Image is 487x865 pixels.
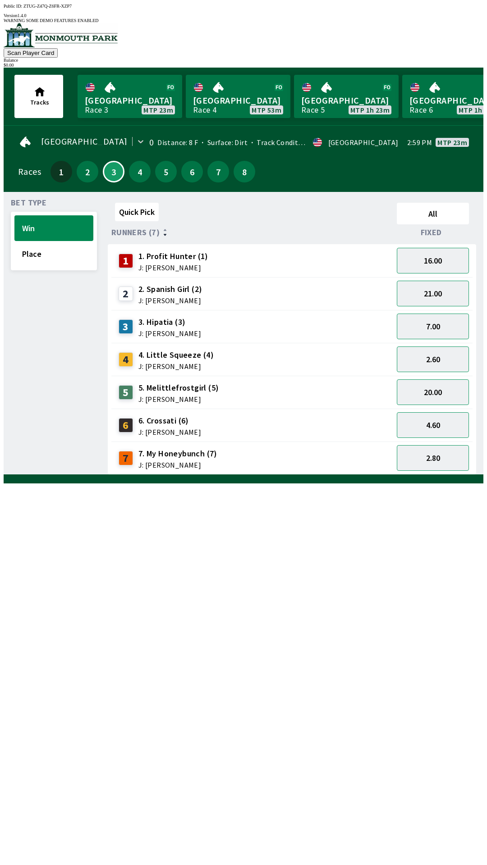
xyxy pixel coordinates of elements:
span: 1. Profit Hunter (1) [138,250,208,262]
span: 4. Little Squeeze (4) [138,349,214,361]
span: MTP 53m [252,106,281,114]
span: [GEOGRAPHIC_DATA] [301,95,391,106]
div: 7 [119,451,133,465]
div: 5 [119,385,133,400]
span: Quick Pick [119,207,155,217]
span: 5 [157,168,175,175]
span: 21.00 [424,288,442,299]
div: Balance [4,58,483,63]
span: 4 [131,168,148,175]
span: Place [22,249,86,259]
div: Race 3 [85,106,108,114]
div: Runners (7) [111,228,393,237]
span: Track Condition: Fast [248,138,326,147]
span: 2.80 [426,453,440,463]
span: Win [22,223,86,233]
span: 4.60 [426,420,440,430]
div: 3 [119,319,133,334]
span: 20.00 [424,387,442,397]
button: 2.60 [397,346,469,372]
div: 1 [119,254,133,268]
span: 6. Crossati (6) [138,415,201,427]
span: ZTUG-Z47Q-Z6FR-XZP7 [23,4,72,9]
span: J: [PERSON_NAME] [138,297,202,304]
button: 2.80 [397,445,469,471]
span: J: [PERSON_NAME] [138,428,201,436]
span: 1 [53,168,70,175]
div: 6 [119,418,133,432]
span: Surface: Dirt [198,138,248,147]
span: 2 [79,168,96,175]
div: Public ID: [4,4,483,9]
div: Version 1.4.0 [4,13,483,18]
div: 2 [119,287,133,301]
span: 2. Spanish Girl (2) [138,283,202,295]
button: Place [14,241,93,267]
a: [GEOGRAPHIC_DATA]Race 3MTP 23m [78,75,182,118]
span: Distance: 8 F [157,138,198,147]
span: [GEOGRAPHIC_DATA] [41,138,128,145]
div: WARNING SOME DEMO FEATURES ENABLED [4,18,483,23]
span: 7.00 [426,321,440,332]
span: 3 [106,169,121,174]
span: 5. Melittlefrostgirl (5) [138,382,219,394]
span: 7 [210,168,227,175]
span: MTP 23m [437,139,467,146]
button: 7.00 [397,314,469,339]
div: 4 [119,352,133,367]
button: 3 [103,161,124,182]
img: venue logo [4,23,118,47]
button: 21.00 [397,281,469,306]
span: [GEOGRAPHIC_DATA] [85,95,175,106]
button: Tracks [14,75,63,118]
span: 2.60 [426,354,440,364]
span: J: [PERSON_NAME] [138,396,219,403]
div: 0 [149,139,154,146]
span: Bet Type [11,199,46,206]
button: 2 [77,161,98,182]
span: J: [PERSON_NAME] [138,461,217,469]
span: Fixed [421,229,442,236]
span: Tracks [30,98,49,106]
div: Race 5 [301,106,325,114]
span: 16.00 [424,255,442,266]
button: 8 [234,161,255,182]
div: [GEOGRAPHIC_DATA] [328,139,399,146]
div: Fixed [393,228,473,237]
button: 6 [181,161,203,182]
button: All [397,203,469,224]
span: J: [PERSON_NAME] [138,264,208,271]
span: J: [PERSON_NAME] [138,363,214,370]
div: Race 6 [409,106,433,114]
span: MTP 1h 23m [350,106,390,114]
button: 4.60 [397,412,469,438]
a: [GEOGRAPHIC_DATA]Race 5MTP 1h 23m [294,75,399,118]
button: 5 [155,161,177,182]
span: 6 [184,168,201,175]
span: 2:59 PM [407,139,432,146]
button: 7 [207,161,229,182]
span: J: [PERSON_NAME] [138,330,201,337]
button: Scan Player Card [4,48,58,58]
div: Race 4 [193,106,216,114]
span: 3. Hipatia (3) [138,316,201,328]
span: [GEOGRAPHIC_DATA] [193,95,283,106]
button: Quick Pick [115,203,159,221]
span: Runners (7) [111,229,160,236]
span: 8 [236,168,253,175]
button: 4 [129,161,151,182]
span: 7. My Honeybunch (7) [138,448,217,460]
span: MTP 23m [143,106,173,114]
button: Win [14,215,93,241]
button: 16.00 [397,248,469,273]
button: 1 [51,161,72,182]
button: 20.00 [397,379,469,405]
div: $ 0.00 [4,63,483,68]
span: All [401,209,465,219]
a: [GEOGRAPHIC_DATA]Race 4MTP 53m [186,75,290,118]
div: Races [18,168,41,175]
